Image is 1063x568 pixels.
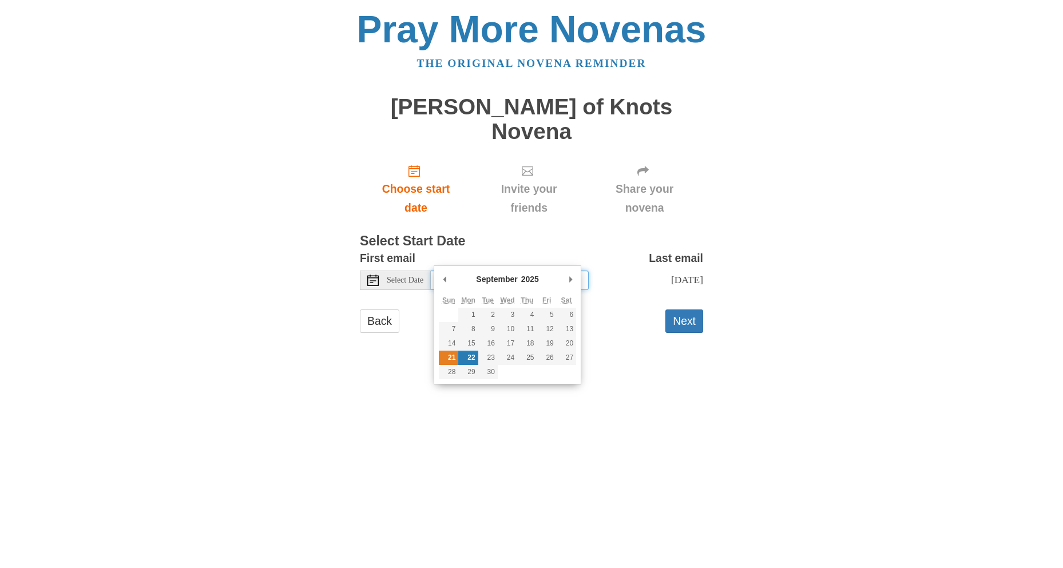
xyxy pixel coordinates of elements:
button: 19 [537,336,557,351]
h1: [PERSON_NAME] of Knots Novena [360,95,703,144]
div: September [474,271,519,288]
abbr: Monday [461,296,475,304]
button: 12 [537,322,557,336]
abbr: Sunday [442,296,455,304]
button: 2 [478,308,498,322]
label: Last email [649,249,703,268]
button: 14 [439,336,458,351]
span: Select Date [387,276,423,284]
span: Choose start date [371,180,461,217]
button: 17 [498,336,517,351]
button: Next [665,309,703,333]
h3: Select Start Date [360,234,703,249]
span: Invite your friends [483,180,574,217]
button: 15 [458,336,478,351]
div: Click "Next" to confirm your start date first. [586,155,703,223]
button: 5 [537,308,557,322]
button: 28 [439,365,458,379]
button: 30 [478,365,498,379]
button: 22 [458,351,478,365]
abbr: Thursday [521,296,533,304]
button: 7 [439,322,458,336]
button: 18 [517,336,537,351]
button: 6 [557,308,576,322]
label: First email [360,249,415,268]
a: The original novena reminder [417,57,646,69]
button: 9 [478,322,498,336]
button: 24 [498,351,517,365]
button: 3 [498,308,517,322]
button: 10 [498,322,517,336]
input: Use the arrow keys to pick a date [431,271,589,290]
button: 13 [557,322,576,336]
button: 16 [478,336,498,351]
button: 29 [458,365,478,379]
a: Back [360,309,399,333]
a: Pray More Novenas [357,8,707,50]
div: Click "Next" to confirm your start date first. [472,155,586,223]
button: 4 [517,308,537,322]
abbr: Tuesday [482,296,494,304]
div: 2025 [519,271,541,288]
abbr: Wednesday [501,296,515,304]
button: 11 [517,322,537,336]
abbr: Saturday [561,296,572,304]
button: Previous Month [439,271,450,288]
button: 1 [458,308,478,322]
abbr: Friday [542,296,551,304]
button: 23 [478,351,498,365]
button: 8 [458,322,478,336]
span: [DATE] [671,274,703,285]
button: 21 [439,351,458,365]
button: 26 [537,351,557,365]
button: 25 [517,351,537,365]
button: Next Month [565,271,576,288]
button: 27 [557,351,576,365]
a: Choose start date [360,155,472,223]
button: 20 [557,336,576,351]
span: Share your novena [597,180,692,217]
